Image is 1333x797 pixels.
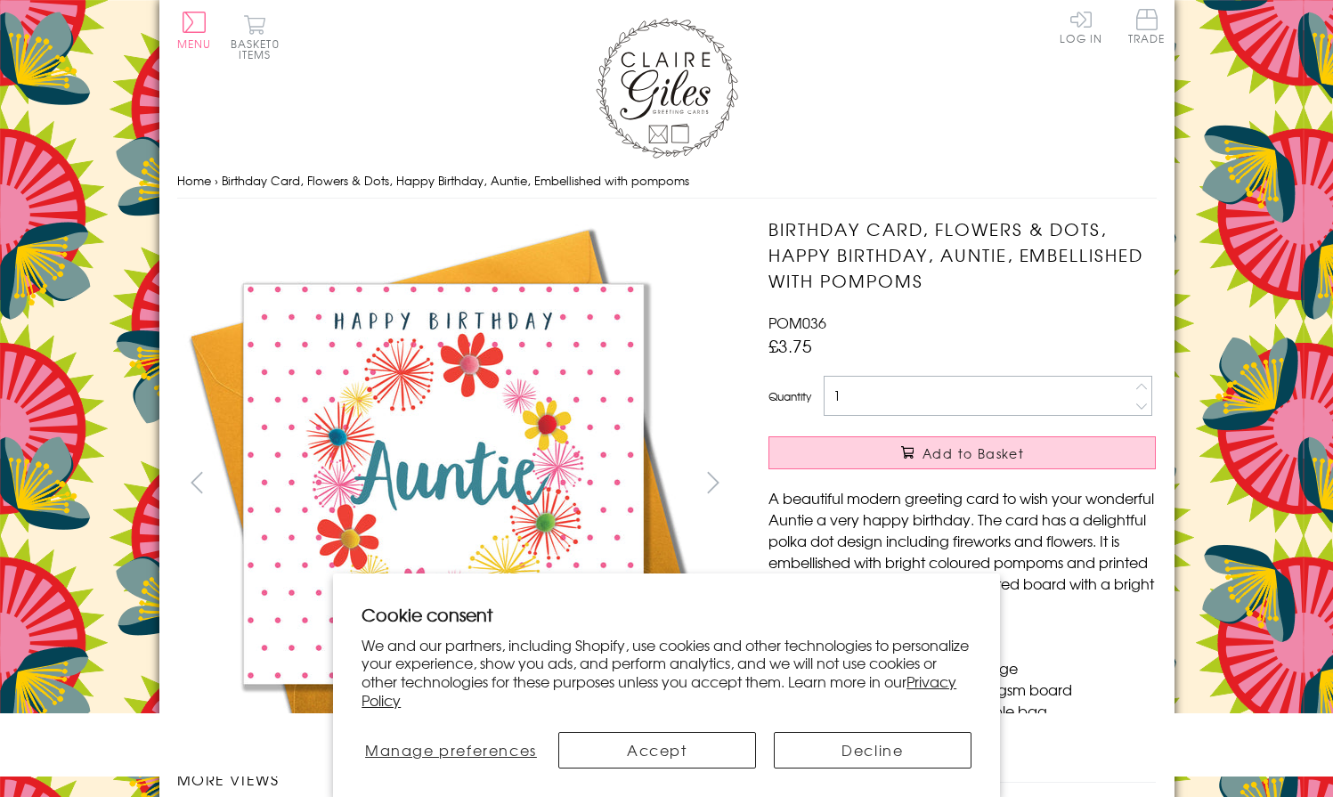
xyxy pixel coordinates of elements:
button: next [693,462,733,502]
span: Trade [1128,9,1166,44]
a: Log In [1060,9,1102,44]
span: › [215,172,218,189]
button: Manage preferences [362,732,540,769]
button: Accept [558,732,756,769]
h2: Cookie consent [362,602,971,627]
nav: breadcrumbs [177,163,1157,199]
a: Privacy Policy [362,671,956,711]
button: Menu [177,12,212,49]
span: Manage preferences [365,739,537,760]
a: Trade [1128,9,1166,47]
img: Claire Giles Greetings Cards [596,18,738,159]
span: Menu [177,36,212,52]
span: 0 items [239,36,280,62]
h1: Birthday Card, Flowers & Dots, Happy Birthday, Auntie, Embellished with pompoms [768,216,1156,293]
button: Decline [774,732,971,769]
h3: More views [177,769,734,790]
span: POM036 [768,312,826,333]
a: Home [177,172,211,189]
label: Quantity [768,388,811,404]
button: prev [177,462,217,502]
span: Add to Basket [923,444,1024,462]
p: We and our partners, including Shopify, use cookies and other technologies to personalize your ex... [362,636,971,710]
img: Birthday Card, Flowers & Dots, Happy Birthday, Auntie, Embellished with pompoms [733,216,1267,747]
p: A beautiful modern greeting card to wish your wonderful Auntie a very happy birthday. The card ha... [768,487,1156,615]
button: Add to Basket [768,436,1156,469]
span: £3.75 [768,333,812,358]
span: Birthday Card, Flowers & Dots, Happy Birthday, Auntie, Embellished with pompoms [222,172,689,189]
img: Birthday Card, Flowers & Dots, Happy Birthday, Auntie, Embellished with pompoms [176,216,711,751]
button: Basket0 items [231,14,280,60]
